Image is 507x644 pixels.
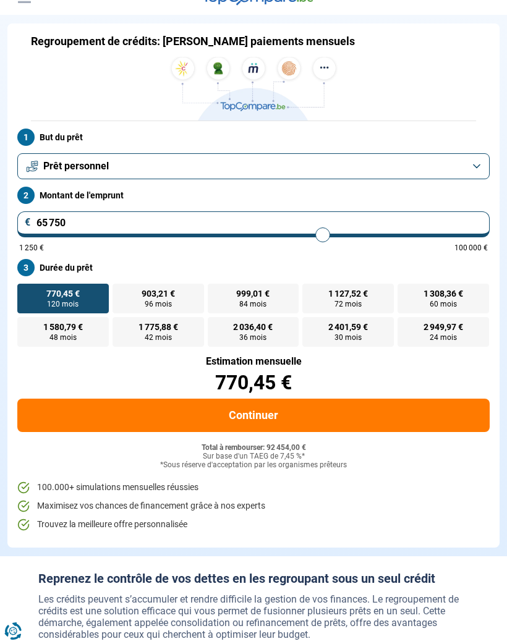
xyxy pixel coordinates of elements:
div: Total à rembourser: 92 454,00 € [17,444,490,452]
label: Montant de l'emprunt [17,187,490,204]
span: 84 mois [239,300,266,308]
span: 48 mois [49,334,77,341]
h2: Reprenez le contrôle de vos dettes en les regroupant sous un seul crédit [38,571,469,586]
span: 1 250 € [19,244,44,252]
span: 903,21 € [142,289,175,298]
div: Sur base d'un TAEG de 7,45 %* [17,452,490,461]
span: 999,01 € [236,289,270,298]
span: 1 308,36 € [424,289,463,298]
li: Trouvez la meilleure offre personnalisée [17,519,490,531]
span: 60 mois [430,300,457,308]
li: 100.000+ simulations mensuelles réussies [17,481,490,494]
span: 2 401,59 € [328,323,368,331]
span: 770,45 € [46,289,80,298]
div: 770,45 € [17,373,490,392]
span: 96 mois [145,300,172,308]
label: Durée du prêt [17,259,490,276]
div: *Sous réserve d'acceptation par les organismes prêteurs [17,461,490,470]
span: 120 mois [47,300,79,308]
span: 24 mois [430,334,457,341]
label: But du prêt [17,129,490,146]
img: TopCompare.be [167,57,340,121]
span: 100 000 € [454,244,488,252]
button: Continuer [17,399,490,432]
span: € [25,218,31,227]
span: 36 mois [239,334,266,341]
span: 30 mois [334,334,362,341]
button: Prêt personnel [17,153,490,179]
span: 42 mois [145,334,172,341]
li: Maximisez vos chances de financement grâce à nos experts [17,500,490,512]
span: 72 mois [334,300,362,308]
span: 2 036,40 € [233,323,273,331]
div: Estimation mensuelle [17,357,490,366]
span: 1 775,88 € [138,323,178,331]
h1: Regroupement de crédits: [PERSON_NAME] paiements mensuels [31,35,355,48]
span: 2 949,97 € [424,323,463,331]
span: 1 580,79 € [43,323,83,331]
span: 1 127,52 € [328,289,368,298]
span: Prêt personnel [43,159,109,173]
p: Les crédits peuvent s’accumuler et rendre difficile la gestion de vos finances. Le regroupement d... [38,593,469,641]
